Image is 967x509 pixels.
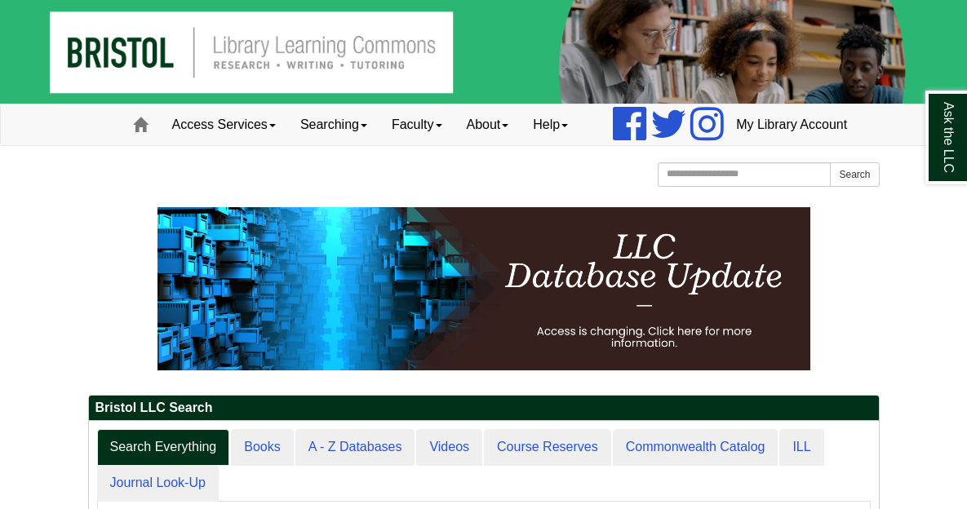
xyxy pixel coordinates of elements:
[89,396,879,421] h2: Bristol LLC Search
[455,104,521,145] a: About
[484,429,611,466] a: Course Reserves
[724,104,859,145] a: My Library Account
[288,104,379,145] a: Searching
[97,429,230,466] a: Search Everything
[160,104,288,145] a: Access Services
[379,104,455,145] a: Faculty
[157,207,810,370] img: HTML tutorial
[295,429,415,466] a: A - Z Databases
[231,429,293,466] a: Books
[613,429,778,466] a: Commonwealth Catalog
[97,465,219,502] a: Journal Look-Up
[779,429,823,466] a: ILL
[521,104,580,145] a: Help
[830,162,879,187] button: Search
[416,429,482,466] a: Videos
